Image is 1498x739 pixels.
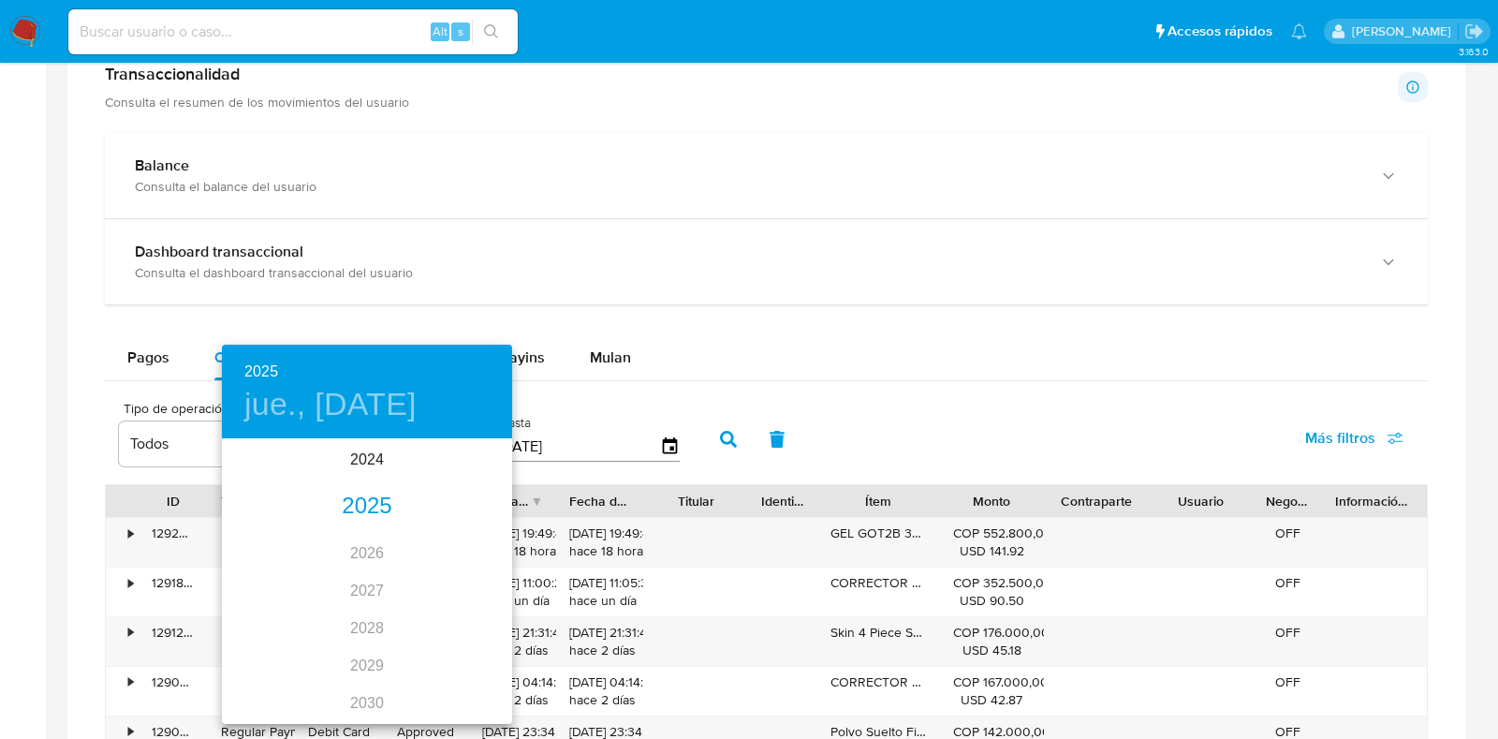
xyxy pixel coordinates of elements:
[222,488,512,525] div: 2025
[244,385,417,424] button: jue., [DATE]
[244,359,278,385] button: 2025
[222,441,512,479] div: 2024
